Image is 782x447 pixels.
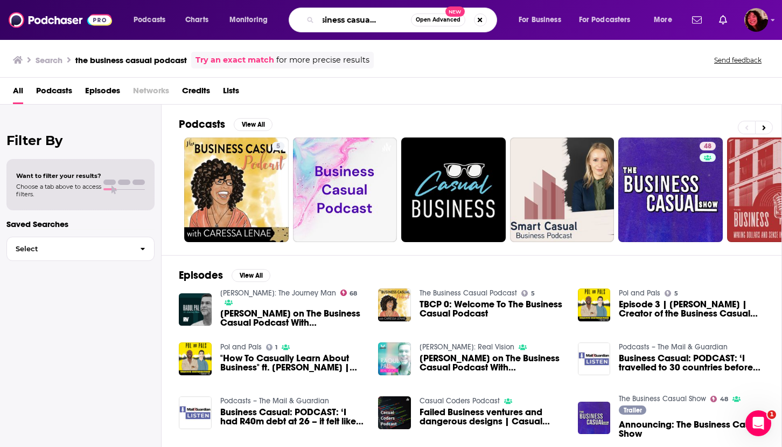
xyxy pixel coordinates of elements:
[220,408,366,426] a: Business Casual: PODCAST: ‘I had R40m debt at 26 – it felt like the end of my life’
[126,11,179,29] button: open menu
[85,82,120,104] a: Episodes
[688,11,706,29] a: Show notifications dropdown
[420,288,517,298] a: The Business Casual Podcast
[420,396,500,405] a: Casual Coders Podcast
[299,8,507,32] div: Search podcasts, credits, & more...
[6,133,155,148] h2: Filter By
[420,408,565,426] a: Failed Business ventures and dangerous designs | Casual Coders Podcast
[767,410,776,419] span: 1
[704,141,711,152] span: 48
[16,172,101,180] span: Want to filter your results?
[711,56,765,65] button: Send feedback
[619,300,764,318] a: Episode 3 | Josh Kaplan | Creator of the Business Casual Podcast
[6,237,155,261] button: Select
[220,309,366,327] span: [PERSON_NAME] on The Business Casual Podcast With [PERSON_NAME]
[6,219,155,229] p: Saved Searches
[276,54,369,66] span: for more precise results
[744,8,768,32] button: Show profile menu
[619,288,660,298] a: Pol and Pals
[420,300,565,318] a: TBCP 0: Welcome To The Business Casual Podcast
[7,245,131,252] span: Select
[179,396,212,429] img: Business Casual: PODCAST: ‘I had R40m debt at 26 – it felt like the end of my life’
[234,118,273,131] button: View All
[618,137,723,242] a: 48
[318,11,411,29] input: Search podcasts, credits, & more...
[420,354,565,372] a: Raoul Pal on The Business Casual Podcast With Nora Ali
[519,12,561,27] span: For Business
[220,288,336,298] a: Raoul Pal: The Journey Man
[36,55,62,65] h3: Search
[578,288,611,321] img: Episode 3 | Josh Kaplan | Creator of the Business Casual Podcast
[654,12,672,27] span: More
[179,293,212,326] img: Raoul Pal on The Business Casual Podcast With Nora Ali
[179,118,273,131] a: PodcastsView All
[378,396,411,429] img: Failed Business ventures and dangerous designs | Casual Coders Podcast
[619,420,764,438] a: Announcing: The Business Casual Show
[182,82,210,104] a: Credits
[220,354,366,372] span: "How To Casually Learn About Business" ft. [PERSON_NAME] | Creator of the Morning Brew's "Busines...
[272,142,284,150] a: 5
[710,396,728,402] a: 48
[572,11,646,29] button: open menu
[378,288,411,321] img: TBCP 0: Welcome To The Business Casual Podcast
[179,269,270,282] a: EpisodesView All
[420,342,514,352] a: Raoul Pal: Real Vision
[511,11,575,29] button: open menu
[578,402,611,435] img: Announcing: The Business Casual Show
[75,55,187,65] h3: the business casual podcast
[579,12,631,27] span: For Podcasters
[9,10,112,30] a: Podchaser - Follow, Share and Rate Podcasts
[16,183,101,198] span: Choose a tab above to access filters.
[340,290,358,296] a: 68
[184,137,289,242] a: 5
[619,354,764,372] a: Business Casual: PODCAST: ‘I travelled to 30 countries before the age of 30’
[744,8,768,32] span: Logged in as Kathryn-Musilek
[275,345,277,350] span: 1
[229,12,268,27] span: Monitoring
[619,300,764,318] span: Episode 3 | [PERSON_NAME] | Creator of the Business Casual Podcast
[665,290,678,297] a: 5
[36,82,72,104] a: Podcasts
[578,342,611,375] a: Business Casual: PODCAST: ‘I travelled to 30 countries before the age of 30’
[411,13,465,26] button: Open AdvancedNew
[521,290,535,297] a: 5
[700,142,716,150] a: 48
[619,354,764,372] span: Business Casual: PODCAST: ‘I travelled to 30 countries before the age of [DEMOGRAPHIC_DATA]’
[715,11,731,29] a: Show notifications dropdown
[378,342,411,375] img: Raoul Pal on The Business Casual Podcast With Nora Ali
[674,291,678,296] span: 5
[624,407,642,414] span: Trailer
[420,354,565,372] span: [PERSON_NAME] on The Business Casual Podcast With [PERSON_NAME]
[185,12,208,27] span: Charts
[220,396,329,405] a: Podcasts – The Mail & Guardian
[179,342,212,375] img: "How To Casually Learn About Business" ft. Josh Kaplan | Creator of the Morning Brew's "Business ...
[720,397,728,402] span: 48
[223,82,239,104] a: Lists
[619,342,728,352] a: Podcasts – The Mail & Guardian
[276,141,280,152] span: 5
[222,11,282,29] button: open menu
[13,82,23,104] span: All
[619,394,706,403] a: The Business Casual Show
[179,118,225,131] h2: Podcasts
[220,354,366,372] a: "How To Casually Learn About Business" ft. Josh Kaplan | Creator of the Morning Brew's "Business ...
[266,344,278,350] a: 1
[445,6,465,17] span: New
[646,11,686,29] button: open menu
[416,17,460,23] span: Open Advanced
